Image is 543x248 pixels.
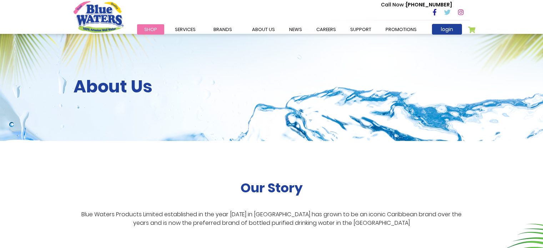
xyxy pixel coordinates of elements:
[213,26,232,33] span: Brands
[245,24,282,35] a: about us
[144,26,157,33] span: Shop
[74,1,124,32] a: store logo
[378,24,424,35] a: Promotions
[309,24,343,35] a: careers
[241,180,303,196] h2: Our Story
[175,26,196,33] span: Services
[381,1,406,8] span: Call Now :
[74,76,470,97] h2: About Us
[343,24,378,35] a: support
[381,1,452,9] p: [PHONE_NUMBER]
[432,24,462,35] a: login
[74,210,470,227] p: Blue Waters Products Limited established in the year [DATE] in [GEOGRAPHIC_DATA] has grown to be ...
[282,24,309,35] a: News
